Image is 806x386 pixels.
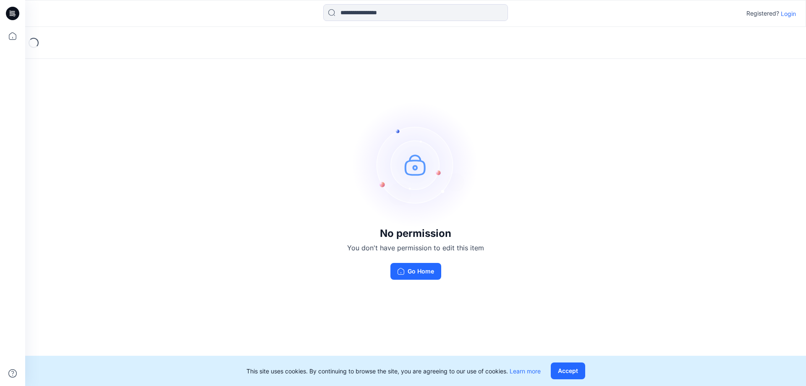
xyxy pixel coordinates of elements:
p: This site uses cookies. By continuing to browse the site, you are agreeing to our use of cookies. [246,367,541,375]
p: Registered? [746,8,779,18]
p: Login [781,9,796,18]
p: You don't have permission to edit this item [347,243,484,253]
button: Go Home [390,263,441,280]
h3: No permission [347,228,484,239]
img: no-perm.svg [353,102,479,228]
button: Accept [551,362,585,379]
a: Learn more [510,368,541,375]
